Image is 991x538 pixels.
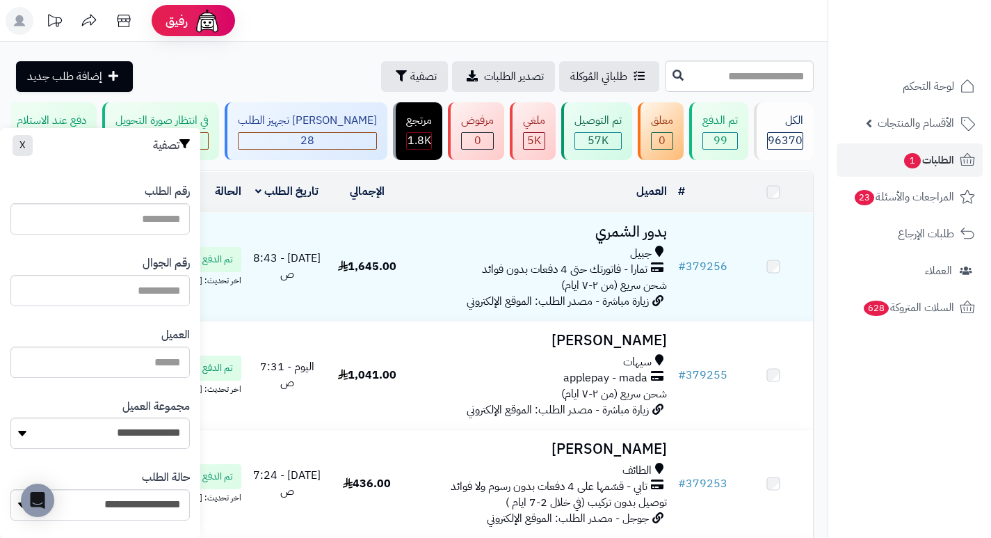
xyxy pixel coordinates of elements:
[153,139,190,152] h3: تصفية
[524,133,545,149] div: 4997
[678,258,727,275] a: #379256
[686,102,751,160] a: تم الدفع 99
[636,183,667,200] a: العميل
[563,370,647,386] span: applepay - mada
[678,183,685,200] a: #
[143,255,190,271] label: رقم الجوال
[350,183,385,200] a: الإجمالي
[99,102,222,160] a: في انتظار صورة التحويل 0
[506,494,667,511] span: توصيل بدون تركيب (في خلال 2-7 ايام )
[575,133,621,149] div: 57009
[19,138,26,152] span: X
[678,258,686,275] span: #
[202,253,233,267] span: تم الدفع
[527,132,541,149] span: 5K
[452,61,555,92] a: تصدير الطلبات
[561,277,667,294] span: شحن سريع (من ٢-٧ ايام)
[21,484,54,517] div: Open Intercom Messenger
[451,479,647,495] span: تابي - قسّمها على 4 دفعات بدون رسوم ولا فوائد
[558,102,635,160] a: تم التوصيل 57K
[343,475,391,492] span: 436.00
[484,68,544,85] span: تصدير الطلبات
[623,354,652,370] span: سيهات
[853,187,954,207] span: المراجعات والأسئلة
[142,470,190,486] label: حالة الطلب
[27,68,102,85] span: إضافة طلب جديد
[925,261,952,280] span: العملاء
[1,102,99,160] a: دفع عند الاستلام 0
[651,113,673,129] div: معلق
[561,386,667,402] span: شحن سريع (من ٢-٧ ايام)
[837,217,983,251] a: طلبات الإرجاع
[381,61,448,92] button: تصفية
[161,327,190,343] label: العميل
[222,102,390,160] a: [PERSON_NAME] تجهيز الطلب 28
[474,132,481,149] span: 0
[487,510,649,527] span: جوجل - مصدر الطلب: الموقع الإلكتروني
[202,361,233,375] span: تم الدفع
[202,470,233,484] span: تم الدفع
[507,102,558,160] a: ملغي 5K
[703,133,737,149] div: 99
[630,246,652,262] span: جبيل
[574,113,622,129] div: تم التوصيل
[412,224,667,240] h3: بدور الشمري
[260,358,314,391] span: اليوم - 7:31 ص
[338,367,396,383] span: 1,041.00
[407,133,431,149] div: 1838
[837,70,983,103] a: لوحة التحكم
[145,184,190,200] label: رقم الطلب
[13,135,33,156] button: X
[462,133,493,149] div: 0
[255,183,319,200] a: تاريخ الطلب
[115,113,209,129] div: في انتظار صورة التحويل
[467,293,649,310] span: زيارة مباشرة - مصدر الطلب: الموقع الإلكتروني
[702,113,738,129] div: تم الدفع
[714,132,727,149] span: 99
[862,298,954,317] span: السلات المتروكة
[239,133,376,149] div: 28
[903,77,954,96] span: لوحة التحكم
[659,132,666,149] span: 0
[837,143,983,177] a: الطلبات1
[482,262,647,278] span: تمارا - فاتورتك حتى 4 دفعات بدون فوائد
[461,113,494,129] div: مرفوض
[238,113,377,129] div: [PERSON_NAME] تجهيز الطلب
[896,10,978,40] img: logo-2.png
[215,183,241,200] a: الحالة
[253,467,321,500] span: [DATE] - 7:24 ص
[193,7,221,35] img: ai-face.png
[878,113,954,133] span: الأقسام والمنتجات
[678,475,727,492] a: #379253
[17,113,86,129] div: دفع عند الاستلام
[854,189,876,206] span: 23
[837,254,983,287] a: العملاء
[338,258,396,275] span: 1,645.00
[652,133,672,149] div: 0
[903,152,921,169] span: 1
[37,7,72,38] a: تحديثات المنصة
[16,61,133,92] a: إضافة طلب جديد
[390,102,445,160] a: مرتجع 1.8K
[412,441,667,457] h3: [PERSON_NAME]
[408,132,431,149] span: 1.8K
[751,102,816,160] a: الكل96370
[406,113,432,129] div: مرتجع
[903,150,954,170] span: الطلبات
[445,102,507,160] a: مرفوض 0
[588,132,609,149] span: 57K
[412,333,667,349] h3: [PERSON_NAME]
[559,61,659,92] a: طلباتي المُوكلة
[767,113,803,129] div: الكل
[253,250,321,283] span: [DATE] - 8:43 ص
[678,367,686,383] span: #
[122,399,190,415] label: مجموعة العميل
[678,475,686,492] span: #
[523,113,545,129] div: ملغي
[898,224,954,244] span: طلبات الإرجاع
[837,291,983,324] a: السلات المتروكة628
[166,13,188,29] span: رفيق
[837,180,983,214] a: المراجعات والأسئلة23
[678,367,727,383] a: #379255
[635,102,686,160] a: معلق 0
